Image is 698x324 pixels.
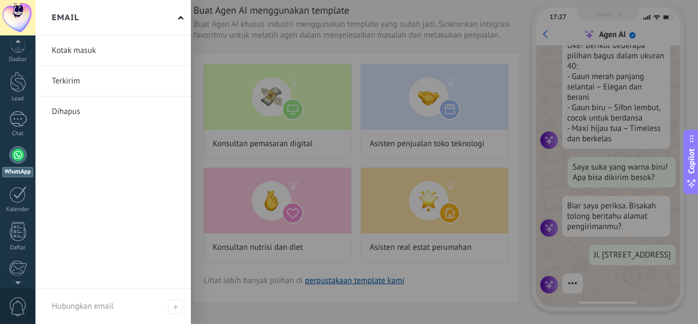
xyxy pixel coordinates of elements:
[2,56,34,63] div: Dasbor
[35,66,191,97] li: Terkirim
[35,35,191,66] li: Kotak masuk
[2,167,33,177] div: WhatsApp
[2,244,34,251] div: Daftar
[35,97,191,127] li: Dihapus
[2,206,34,213] div: Kalender
[52,1,80,35] h2: Email
[168,299,183,314] span: Hubungkan email
[686,149,697,174] span: Copilot
[2,95,34,103] div: Lead
[2,130,34,137] div: Chat
[52,301,113,311] span: Hubungkan email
